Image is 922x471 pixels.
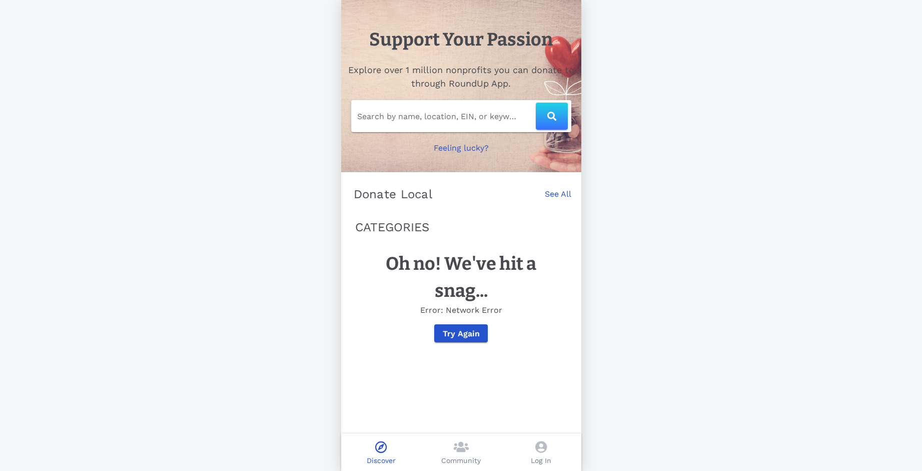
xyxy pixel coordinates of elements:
[361,304,561,316] p: Error: Network Error
[434,324,488,342] button: Try Again
[354,186,433,202] p: Donate Local
[434,142,489,154] p: Feeling lucky?
[531,455,551,466] p: Log In
[367,455,396,466] p: Discover
[347,63,575,90] h2: Explore over 1 million nonprofits you can donate to through RoundUp App.
[442,329,480,338] span: Try Again
[441,455,481,466] p: Community
[361,250,561,304] h1: Oh no! We've hit a snag...
[545,188,571,210] a: See All
[355,218,567,236] p: CATEGORIES
[369,26,553,53] h1: Support Your Passion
